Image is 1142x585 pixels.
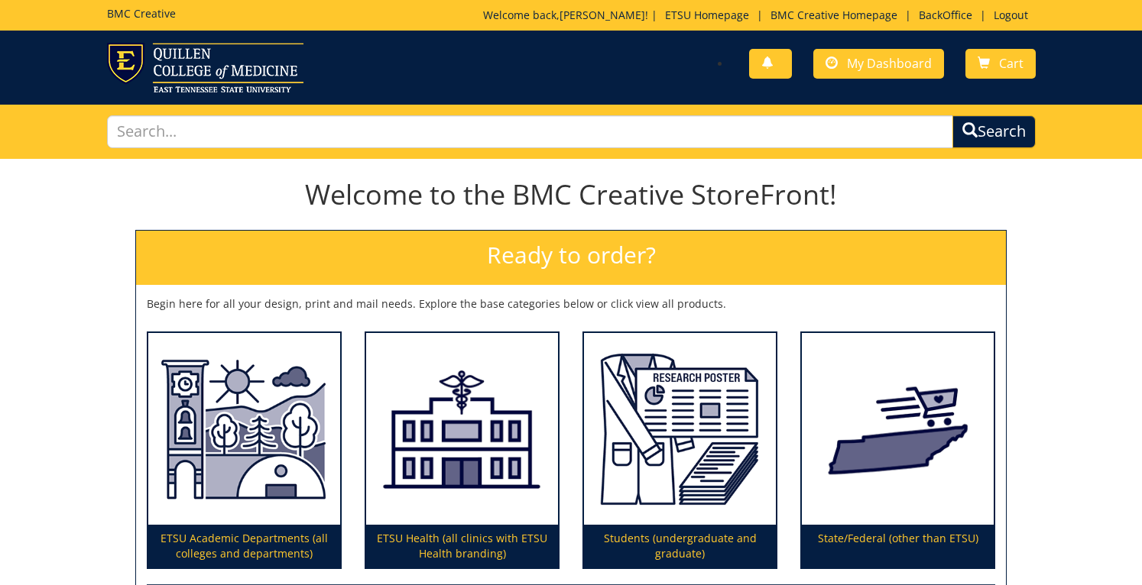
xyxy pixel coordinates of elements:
[483,8,1036,23] p: Welcome back, ! | | | |
[763,8,905,22] a: BMC Creative Homepage
[847,55,932,72] span: My Dashboard
[366,525,558,567] p: ETSU Health (all clinics with ETSU Health branding)
[986,8,1036,22] a: Logout
[952,115,1036,148] button: Search
[813,49,944,79] a: My Dashboard
[802,333,994,568] a: State/Federal (other than ETSU)
[366,333,558,568] a: ETSU Health (all clinics with ETSU Health branding)
[107,8,176,19] h5: BMC Creative
[657,8,757,22] a: ETSU Homepage
[107,43,303,92] img: ETSU logo
[802,333,994,525] img: State/Federal (other than ETSU)
[148,333,340,525] img: ETSU Academic Departments (all colleges and departments)
[560,8,645,22] a: [PERSON_NAME]
[148,525,340,567] p: ETSU Academic Departments (all colleges and departments)
[584,333,776,525] img: Students (undergraduate and graduate)
[135,179,1007,210] h1: Welcome to the BMC Creative StoreFront!
[911,8,980,22] a: BackOffice
[366,333,558,525] img: ETSU Health (all clinics with ETSU Health branding)
[802,525,994,567] p: State/Federal (other than ETSU)
[147,296,995,312] p: Begin here for all your design, print and mail needs. Explore the base categories below or click ...
[584,525,776,567] p: Students (undergraduate and graduate)
[148,333,340,568] a: ETSU Academic Departments (all colleges and departments)
[107,115,953,148] input: Search...
[584,333,776,568] a: Students (undergraduate and graduate)
[965,49,1036,79] a: Cart
[999,55,1024,72] span: Cart
[136,231,1006,285] h2: Ready to order?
